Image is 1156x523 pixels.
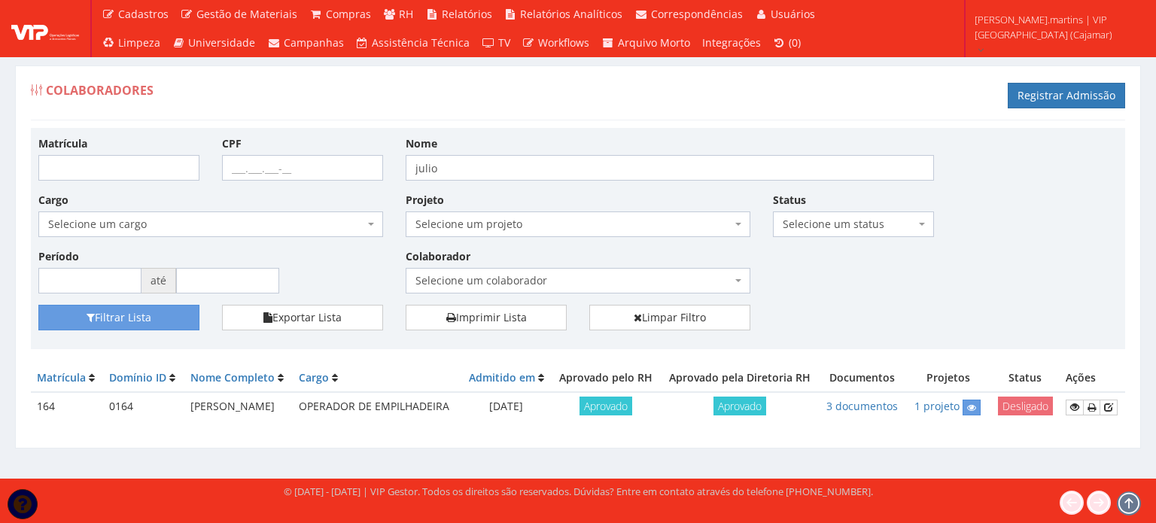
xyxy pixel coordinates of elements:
[166,29,262,57] a: Universidade
[37,370,86,385] a: Matrícula
[406,136,437,151] label: Nome
[284,35,344,50] span: Campanhas
[190,370,275,385] a: Nome Completo
[222,305,383,330] button: Exportar Lista
[773,193,806,208] label: Status
[188,35,255,50] span: Universidade
[783,217,915,232] span: Selecione um status
[773,211,934,237] span: Selecione um status
[442,7,492,21] span: Relatórios
[826,399,898,413] a: 3 documentos
[415,273,732,288] span: Selecione um colaborador
[103,392,184,421] td: 0164
[767,29,808,57] a: (0)
[406,249,470,264] label: Colaborador
[184,392,294,421] td: [PERSON_NAME]
[998,397,1053,415] span: Desligado
[299,370,329,385] a: Cargo
[820,364,906,392] th: Documentos
[293,392,461,421] td: OPERADOR DE EMPILHADEIRA
[498,35,510,50] span: TV
[118,35,160,50] span: Limpeza
[406,193,444,208] label: Projeto
[406,211,750,237] span: Selecione um projeto
[38,211,383,237] span: Selecione um cargo
[261,29,350,57] a: Campanhas
[38,249,79,264] label: Período
[618,35,690,50] span: Arquivo Morto
[516,29,596,57] a: Workflows
[696,29,767,57] a: Integrações
[222,136,242,151] label: CPF
[1060,364,1125,392] th: Ações
[196,7,297,21] span: Gestão de Materiais
[406,305,567,330] a: Imprimir Lista
[476,29,516,57] a: TV
[589,305,750,330] a: Limpar Filtro
[905,364,990,392] th: Projetos
[713,397,766,415] span: Aprovado
[284,485,873,499] div: © [DATE] - [DATE] | VIP Gestor. Todos os direitos são reservados. Dúvidas? Entre em contato atrav...
[520,7,622,21] span: Relatórios Analíticos
[461,392,552,421] td: [DATE]
[38,136,87,151] label: Matrícula
[31,392,103,421] td: 164
[326,7,371,21] span: Compras
[11,17,79,40] img: logo
[771,7,815,21] span: Usuários
[538,35,589,50] span: Workflows
[372,35,470,50] span: Assistência Técnica
[595,29,696,57] a: Arquivo Morto
[38,305,199,330] button: Filtrar Lista
[661,364,820,392] th: Aprovado pela Diretoria RH
[46,82,154,99] span: Colaboradores
[109,370,166,385] a: Domínio ID
[48,217,364,232] span: Selecione um cargo
[222,155,383,181] input: ___.___.___-__
[399,7,413,21] span: RH
[406,268,750,293] span: Selecione um colaborador
[118,7,169,21] span: Cadastros
[96,29,166,57] a: Limpeza
[415,217,732,232] span: Selecione um projeto
[914,399,960,413] a: 1 projeto
[552,364,661,392] th: Aprovado pelo RH
[469,370,535,385] a: Admitido em
[975,12,1136,42] span: [PERSON_NAME].martins | VIP [GEOGRAPHIC_DATA] (Cajamar)
[702,35,761,50] span: Integrações
[1008,83,1125,108] a: Registrar Admissão
[990,364,1060,392] th: Status
[38,193,68,208] label: Cargo
[789,35,801,50] span: (0)
[350,29,476,57] a: Assistência Técnica
[651,7,743,21] span: Correspondências
[580,397,632,415] span: Aprovado
[141,268,176,293] span: até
